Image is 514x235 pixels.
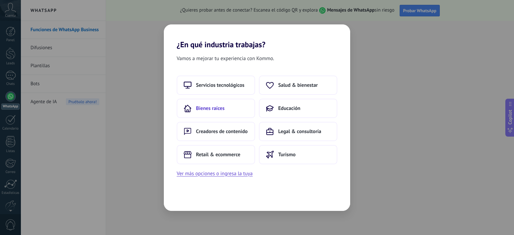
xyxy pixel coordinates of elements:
[196,105,225,112] span: Bienes raíces
[177,169,253,178] button: Ver más opciones o ingresa la tuya
[278,105,300,112] span: Educación
[259,99,337,118] button: Educación
[177,122,255,141] button: Creadores de contenido
[196,128,248,135] span: Creadores de contenido
[177,99,255,118] button: Bienes raíces
[278,82,318,88] span: Salud & bienestar
[177,76,255,95] button: Servicios tecnológicos
[177,145,255,164] button: Retail & ecommerce
[278,128,321,135] span: Legal & consultoría
[177,54,274,63] span: Vamos a mejorar tu experiencia con Kommo.
[278,151,296,158] span: Turismo
[259,76,337,95] button: Salud & bienestar
[259,145,337,164] button: Turismo
[259,122,337,141] button: Legal & consultoría
[196,151,240,158] span: Retail & ecommerce
[196,82,244,88] span: Servicios tecnológicos
[164,24,350,49] h2: ¿En qué industria trabajas?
